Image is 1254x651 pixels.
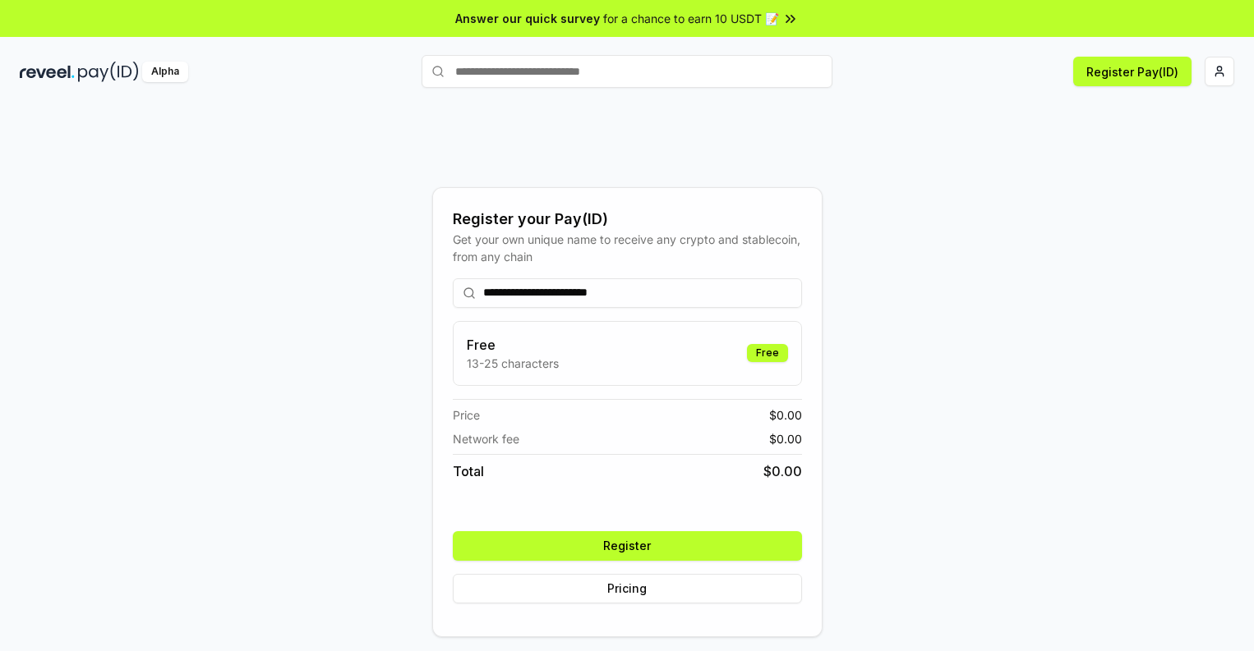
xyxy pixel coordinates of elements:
[467,355,559,372] p: 13-25 characters
[78,62,139,82] img: pay_id
[453,430,519,447] span: Network fee
[453,531,802,561] button: Register
[747,344,788,362] div: Free
[769,430,802,447] span: $ 0.00
[453,574,802,603] button: Pricing
[453,208,802,231] div: Register your Pay(ID)
[142,62,188,82] div: Alpha
[1073,57,1192,86] button: Register Pay(ID)
[20,62,75,82] img: reveel_dark
[763,461,802,481] span: $ 0.00
[769,406,802,424] span: $ 0.00
[455,10,600,27] span: Answer our quick survey
[603,10,779,27] span: for a chance to earn 10 USDT 📝
[453,231,802,265] div: Get your own unique name to receive any crypto and stablecoin, from any chain
[453,461,484,481] span: Total
[467,335,559,355] h3: Free
[453,406,480,424] span: Price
